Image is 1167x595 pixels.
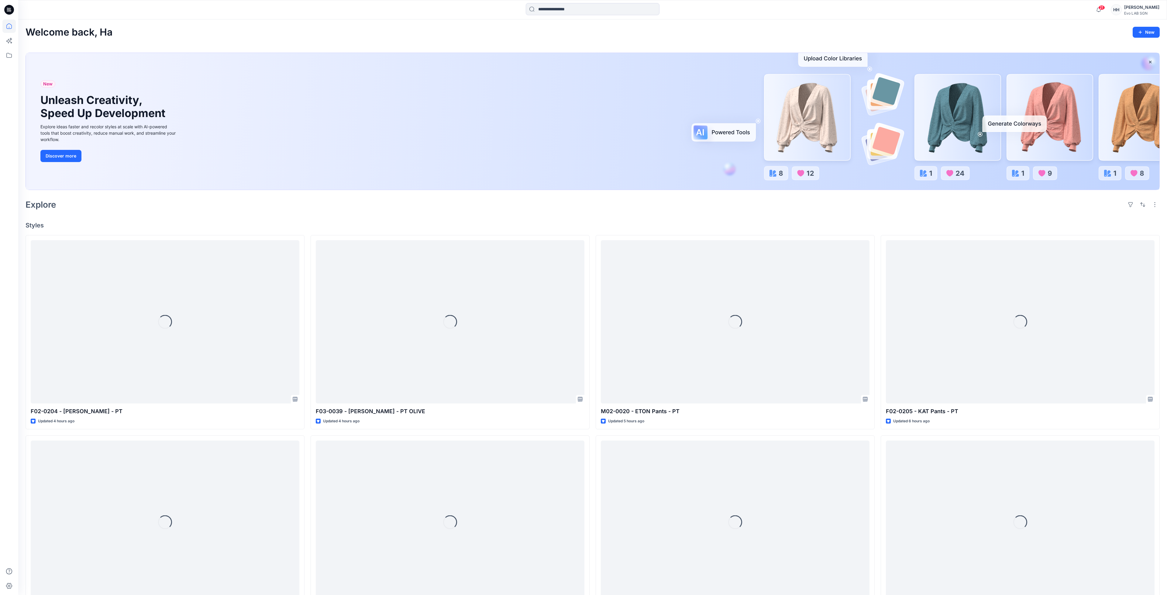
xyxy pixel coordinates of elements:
[38,418,74,424] p: Updated 4 hours ago
[886,407,1155,416] p: F02-0205 - KAT Pants - PT
[26,27,112,38] h2: Welcome back, Ha
[40,150,177,162] a: Discover more
[40,150,81,162] button: Discover more
[601,407,869,416] p: M02-0020 - ETON Pants - PT
[1111,4,1122,15] div: HH
[893,418,930,424] p: Updated 6 hours ago
[1098,5,1105,10] span: 21
[26,222,1160,229] h4: Styles
[40,94,168,120] h1: Unleash Creativity, Speed Up Development
[1124,11,1159,16] div: Evo LAB SGN
[323,418,360,424] p: Updated 4 hours ago
[40,123,177,143] div: Explore ideas faster and recolor styles at scale with AI-powered tools that boost creativity, red...
[1124,4,1159,11] div: [PERSON_NAME]
[31,407,299,416] p: F02-0204 - [PERSON_NAME] - PT
[1133,27,1160,38] button: New
[608,418,644,424] p: Updated 5 hours ago
[26,200,56,209] h2: Explore
[316,407,584,416] p: F03-0039 - [PERSON_NAME] - PT OLIVE
[43,80,53,88] span: New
